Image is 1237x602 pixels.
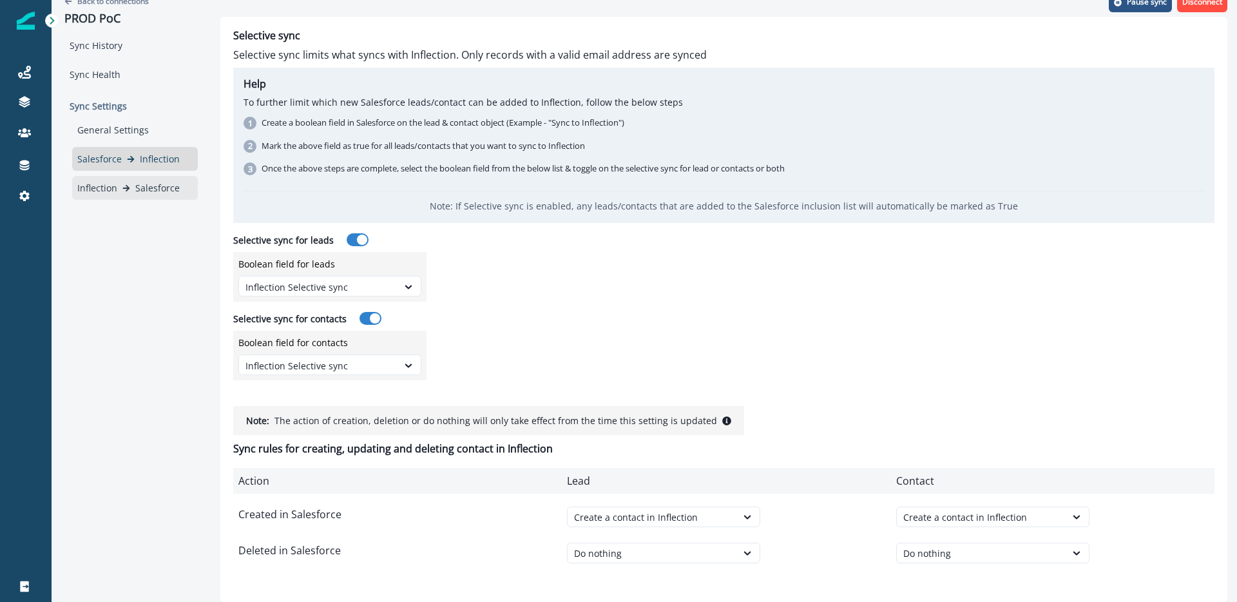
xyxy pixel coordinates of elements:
p: Note: [246,414,269,427]
p: The action of creation, deletion or do nothing will only take effect from the time this setting i... [274,414,717,427]
p: PROD PoC [64,12,198,26]
p: Boolean field for contacts [238,336,348,349]
div: Do nothing [903,547,1059,560]
p: Inflection [77,181,117,195]
p: Lead [567,473,590,489]
p: Contact [896,473,934,489]
p: Boolean field for leads [238,257,335,271]
div: Sync Health [64,63,198,86]
h2: Selective sync [233,30,1214,42]
div: 2 [244,140,256,153]
p: Inflection [140,152,180,166]
p: Mark the above field as true for all leads/contacts that you want to sync to Inflection [262,140,585,153]
p: Salesforce [77,152,122,166]
h2: Help [244,78,1204,90]
p: Action [238,473,551,489]
div: General Settings [72,118,198,142]
p: Created in Salesforce [238,507,549,527]
p: Deleted in Salesforce [238,543,549,584]
div: 3 [244,162,256,175]
img: Inflection [17,12,35,30]
p: Once the above steps are complete, select the boolean field from the below list & toggle on the s... [262,162,785,175]
p: Selective sync limits what syncs with Inflection. Only records with a valid email address are synced [233,47,1214,63]
p: Selective sync for leads [233,233,334,247]
p: Selective sync for contacts [233,312,347,325]
p: To further limit which new Salesforce leads/contact can be added to Inflection, follow the below ... [244,95,1204,109]
p: Salesforce [135,181,180,195]
div: Sync History [64,34,198,57]
div: Do nothing [574,547,730,560]
p: Note: If Selective sync is enabled, any leads/contacts that are added to the Salesforce inclusion... [430,199,1018,213]
div: Create a contact in Inflection [574,510,730,524]
p: Sync Settings [64,94,198,118]
div: Create a contact in Inflection [903,510,1059,524]
p: Create a boolean field in Salesforce on the lead & contact object (Example - "Sync to Inflection") [262,117,624,130]
h2: Sync rules for creating, updating and deleting contact in Inflection [233,443,1214,455]
div: 1 [244,117,256,130]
